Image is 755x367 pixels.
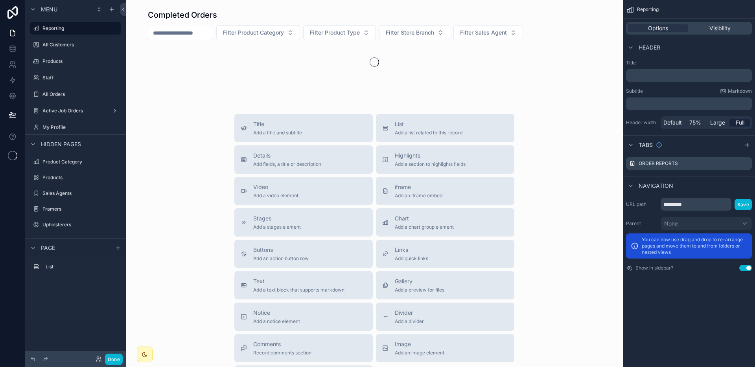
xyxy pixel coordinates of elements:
[709,24,731,32] span: Visibility
[234,303,373,331] button: NoticeAdd a notice element
[42,42,120,48] label: All Customers
[253,246,309,254] span: Buttons
[46,264,118,270] label: List
[42,25,116,31] label: Reporting
[30,105,121,117] a: Active Job Orders
[234,208,373,237] button: StagesAdd a stages element
[376,208,514,237] button: ChartAdd a chart group element
[648,24,668,32] span: Options
[395,340,444,348] span: Image
[30,218,121,231] a: Upholsterers
[395,277,444,285] span: Gallery
[635,265,673,271] label: Show in sidebar?
[253,120,302,128] span: Title
[42,75,120,81] label: Staff
[253,215,301,222] span: Stages
[395,255,428,262] span: Add quick links
[664,220,678,228] span: None
[30,39,121,51] a: All Customers
[736,119,744,127] span: Full
[253,309,300,317] span: Notice
[637,6,659,13] span: Reporting
[395,130,462,136] span: Add a list related to this record
[626,88,643,94] label: Subtitle
[395,193,442,199] span: Add an iframe embed
[626,97,752,110] div: scrollable content
[234,114,373,142] button: TitleAdd a title and subtitle
[105,354,123,365] button: Done
[395,309,424,317] span: Divider
[253,183,298,191] span: Video
[30,22,121,35] a: Reporting
[395,287,444,293] span: Add a preview for files
[395,215,454,222] span: Chart
[30,187,121,200] a: Sales Agents
[42,206,120,212] label: Framers
[42,91,120,97] label: All Orders
[661,217,752,230] button: None
[395,246,428,254] span: Links
[253,255,309,262] span: Add an action button row
[30,88,121,101] a: All Orders
[642,237,747,255] p: You can now use drag and drop to re-arrange pages and move them to and from folders or nested views
[234,334,373,362] button: CommentsRecord comments section
[253,161,321,167] span: Add fields, a title or description
[41,244,55,252] span: Page
[720,88,752,94] a: Markdown
[253,152,321,160] span: Details
[376,334,514,362] button: ImageAdd an image element
[42,159,120,165] label: Product Category
[639,160,678,167] label: Order Reports
[376,145,514,174] button: HighlightsAdd a section to highlights fields
[626,220,657,227] label: Parent
[253,193,298,199] span: Add a video element
[639,141,653,149] span: Tabs
[395,318,424,325] span: Add a divider
[376,177,514,205] button: iframeAdd an iframe embed
[30,156,121,168] a: Product Category
[395,120,462,128] span: List
[42,174,120,181] label: Products
[626,60,752,66] label: Title
[376,303,514,331] button: DividerAdd a divider
[395,152,466,160] span: Highlights
[42,124,120,130] label: My Profile
[234,145,373,174] button: DetailsAdd fields, a title or description
[234,177,373,205] button: VideoAdd a video element
[626,69,752,82] div: scrollable content
[42,58,120,64] label: Products
[234,271,373,299] button: TextAdd a text block that supports markdown
[253,340,311,348] span: Comments
[42,190,120,196] label: Sales Agents
[30,203,121,215] a: Framers
[253,130,302,136] span: Add a title and subtitle
[395,161,466,167] span: Add a section to highlights fields
[639,182,673,190] span: Navigation
[735,199,752,210] button: Save
[42,108,109,114] label: Active Job Orders
[41,140,81,148] span: Hidden pages
[41,6,57,13] span: Menu
[253,350,311,356] span: Record comments section
[663,119,682,127] span: Default
[376,114,514,142] button: ListAdd a list related to this record
[626,119,657,126] label: Header width
[25,257,126,281] div: scrollable content
[234,240,373,268] button: ButtonsAdd an action button row
[395,350,444,356] span: Add an image element
[376,271,514,299] button: GalleryAdd a preview for files
[30,55,121,68] a: Products
[626,201,657,207] label: URL path
[30,121,121,134] a: My Profile
[710,119,725,127] span: Large
[395,183,442,191] span: iframe
[395,224,454,230] span: Add a chart group element
[253,287,344,293] span: Add a text block that supports markdown
[728,88,752,94] span: Markdown
[253,318,300,325] span: Add a notice element
[30,72,121,84] a: Staff
[639,44,660,51] span: Header
[253,224,301,230] span: Add a stages element
[376,240,514,268] button: LinksAdd quick links
[42,222,120,228] label: Upholsterers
